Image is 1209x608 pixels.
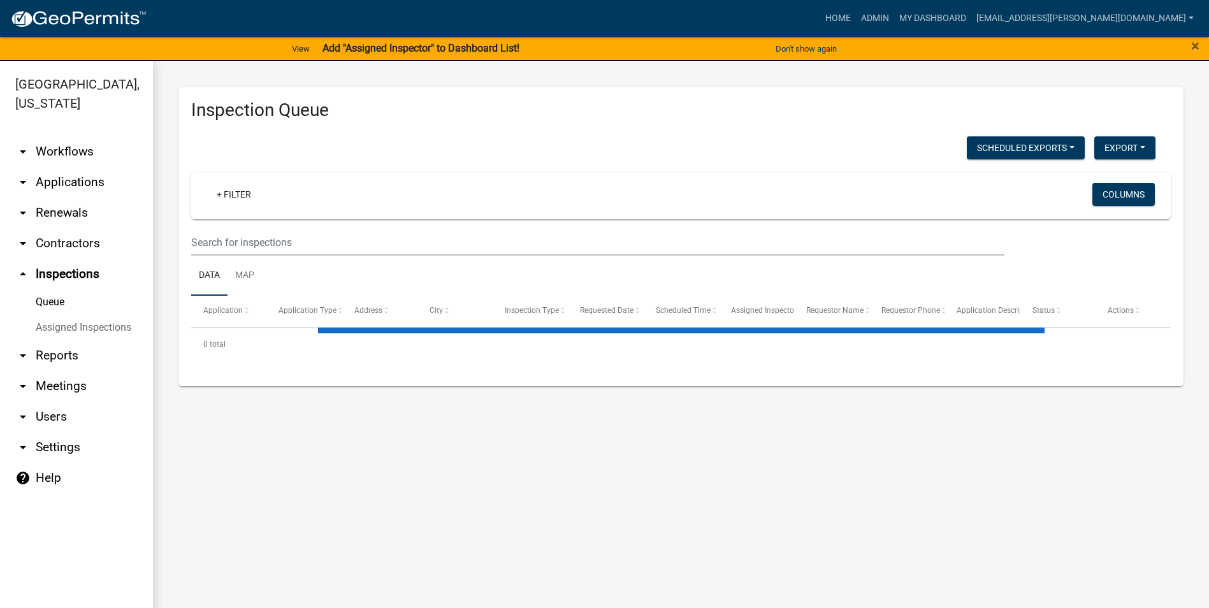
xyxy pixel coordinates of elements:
span: City [430,306,443,315]
datatable-header-cell: Inspection Type [493,296,568,326]
datatable-header-cell: Application [191,296,266,326]
i: arrow_drop_down [15,175,31,190]
datatable-header-cell: Status [1020,296,1095,326]
div: 0 total [191,328,1171,360]
i: arrow_drop_down [15,236,31,251]
i: arrow_drop_down [15,379,31,394]
i: arrow_drop_down [15,205,31,221]
button: Close [1191,38,1199,54]
span: Application Type [279,306,337,315]
i: arrow_drop_down [15,440,31,455]
a: My Dashboard [894,6,971,31]
a: View [287,38,315,59]
span: Application Description [957,306,1037,315]
i: arrow_drop_down [15,409,31,424]
a: Home [820,6,856,31]
span: Address [354,306,382,315]
span: Requestor Phone [881,306,940,315]
datatable-header-cell: Scheduled Time [643,296,718,326]
span: Assigned Inspector [731,306,797,315]
span: Status [1032,306,1055,315]
span: Requested Date [580,306,633,315]
i: help [15,470,31,486]
datatable-header-cell: Actions [1096,296,1171,326]
span: Scheduled Time [656,306,711,315]
datatable-header-cell: Requested Date [568,296,643,326]
datatable-header-cell: Application Type [266,296,342,326]
button: Columns [1092,183,1155,206]
button: Don't show again [771,38,842,59]
datatable-header-cell: Address [342,296,417,326]
i: arrow_drop_down [15,348,31,363]
a: [EMAIL_ADDRESS][PERSON_NAME][DOMAIN_NAME] [971,6,1199,31]
button: Scheduled Exports [967,136,1085,159]
i: arrow_drop_up [15,266,31,282]
a: Admin [856,6,894,31]
a: Data [191,256,228,296]
span: Actions [1108,306,1134,315]
i: arrow_drop_down [15,144,31,159]
span: Application [203,306,243,315]
strong: Add "Assigned Inspector" to Dashboard List! [322,42,519,54]
datatable-header-cell: Assigned Inspector [719,296,794,326]
datatable-header-cell: City [417,296,493,326]
button: Export [1094,136,1155,159]
span: × [1191,37,1199,55]
span: Requestor Name [806,306,864,315]
span: Inspection Type [505,306,559,315]
a: + Filter [206,183,261,206]
a: Map [228,256,262,296]
h3: Inspection Queue [191,99,1171,121]
datatable-header-cell: Requestor Name [794,296,869,326]
datatable-header-cell: Application Description [945,296,1020,326]
datatable-header-cell: Requestor Phone [869,296,945,326]
input: Search for inspections [191,229,1004,256]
